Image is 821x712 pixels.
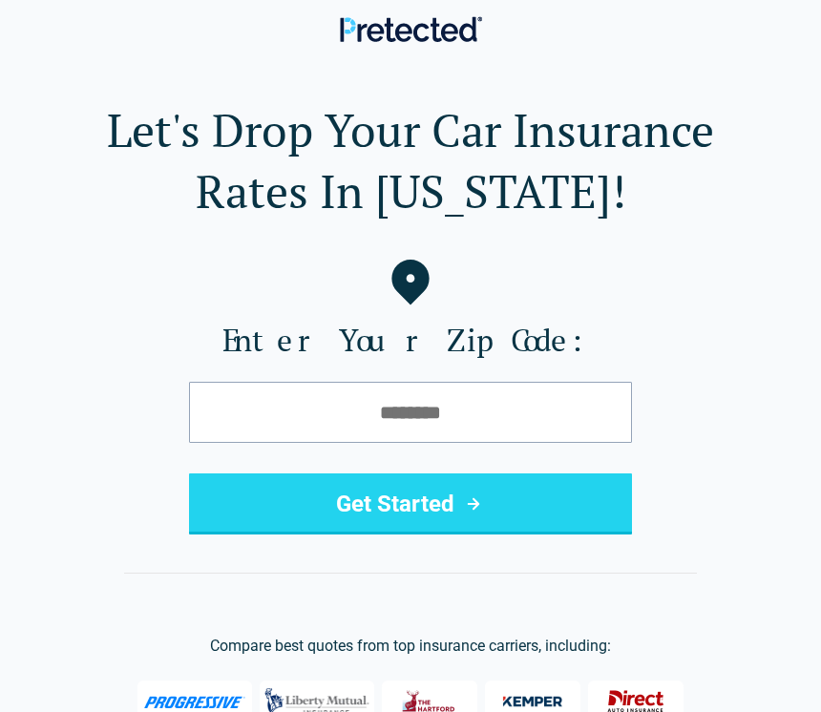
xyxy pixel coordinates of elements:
p: Compare best quotes from top insurance carriers, including: [31,635,790,658]
label: Enter Your Zip Code: [31,321,790,359]
h1: Let's Drop Your Car Insurance Rates In [US_STATE]! [31,99,790,221]
button: Get Started [189,473,632,534]
img: Pretected [340,16,482,42]
img: Progressive [144,696,246,709]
